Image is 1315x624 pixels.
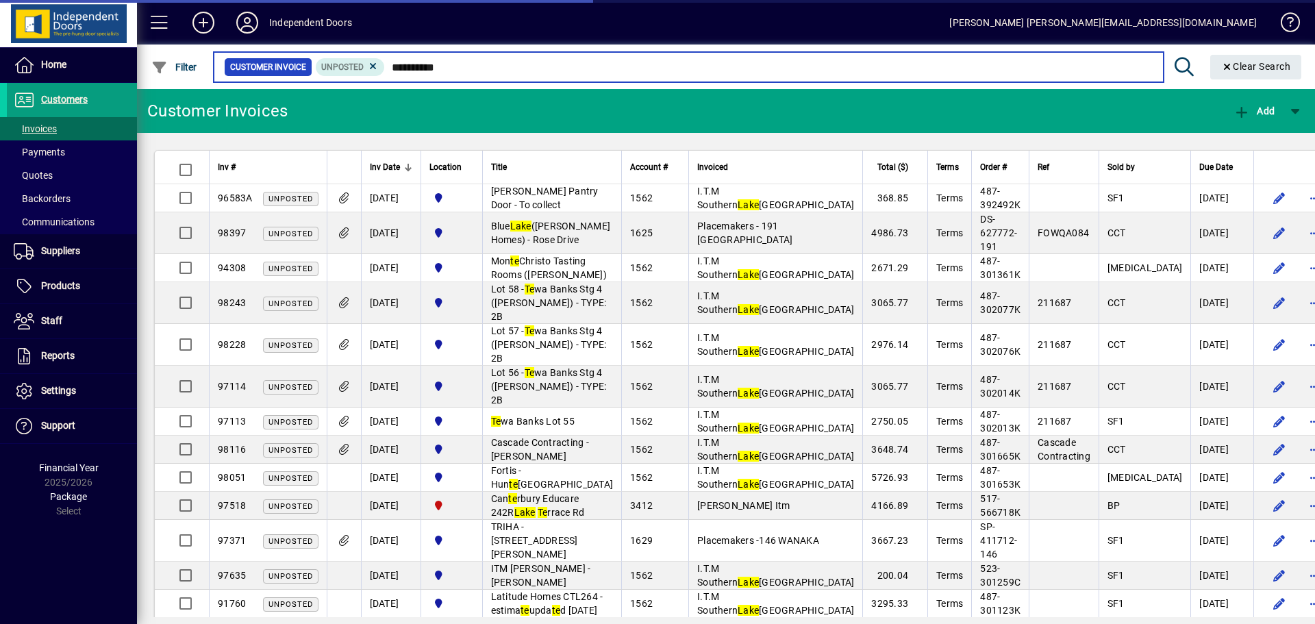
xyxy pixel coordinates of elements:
span: Unposted [268,383,313,392]
em: Te [491,416,501,427]
button: Edit [1268,187,1290,209]
span: SF1 [1107,416,1125,427]
span: Filter [151,62,197,73]
em: Lake [738,451,759,462]
em: te [552,605,561,616]
td: [DATE] [361,590,421,618]
em: Lake [738,605,759,616]
button: Edit [1268,334,1290,355]
td: [DATE] [1190,436,1253,464]
span: Cromwell Central Otago [429,442,474,457]
span: 1562 [630,598,653,609]
span: 98243 [218,297,246,308]
span: Unposted [268,502,313,511]
span: 487-301653K [980,465,1020,490]
div: Inv Date [370,160,412,175]
span: TRIHA - [STREET_ADDRESS][PERSON_NAME] [491,521,578,560]
em: te [509,479,518,490]
em: Lake [738,199,759,210]
button: Edit [1268,466,1290,488]
em: te [508,493,517,504]
td: 3667.23 [862,520,927,562]
button: Edit [1268,592,1290,614]
td: [DATE] [361,366,421,408]
span: Location [429,160,462,175]
a: Knowledge Base [1270,3,1298,47]
span: Can rbury Educare 242R rrace Rd [491,493,585,518]
span: Cromwell Central Otago [429,533,474,548]
span: CCT [1107,381,1126,392]
div: Customer Invoices [147,100,288,122]
span: Clear Search [1221,61,1291,72]
span: Unposted [268,474,313,483]
span: CCT [1107,339,1126,350]
span: Cromwell Central Otago [429,568,474,583]
span: CCT [1107,297,1126,308]
span: 1562 [630,416,653,427]
span: Cromwell Central Otago [429,470,474,485]
td: [DATE] [1190,366,1253,408]
span: I.T.M Southern [GEOGRAPHIC_DATA] [697,374,854,399]
span: Backorders [14,193,71,204]
span: I.T.M Southern [GEOGRAPHIC_DATA] [697,255,854,280]
td: [DATE] [361,324,421,366]
em: Lake [738,577,759,588]
span: BP [1107,500,1120,511]
div: Invoiced [697,160,854,175]
span: 1562 [630,381,653,392]
span: 1562 [630,444,653,455]
td: [DATE] [1190,184,1253,212]
span: 487-302076K [980,332,1020,357]
span: Cromwell Central Otago [429,190,474,205]
span: 97518 [218,500,246,511]
td: 200.04 [862,562,927,590]
span: SF1 [1107,570,1125,581]
span: SF1 [1107,535,1125,546]
a: Payments [7,140,137,164]
span: [MEDICAL_DATA] [1107,262,1183,273]
span: Unposted [321,62,364,72]
span: Payments [14,147,65,158]
button: Add [181,10,225,35]
div: Total ($) [871,160,920,175]
span: Cromwell Central Otago [429,260,474,275]
td: 2976.14 [862,324,927,366]
td: [DATE] [361,492,421,520]
td: [DATE] [1190,590,1253,618]
td: [DATE] [1190,254,1253,282]
td: [DATE] [1190,562,1253,590]
span: [PERSON_NAME] Pantry Door - To collect [491,186,599,210]
span: CCT [1107,444,1126,455]
div: Account # [630,160,680,175]
span: SF1 [1107,598,1125,609]
td: [DATE] [1190,408,1253,436]
span: Cromwell Central Otago [429,379,474,394]
button: Edit [1268,438,1290,460]
span: 211687 [1038,381,1072,392]
span: Unposted [268,299,313,308]
span: Fortis - Hun [GEOGRAPHIC_DATA] [491,465,614,490]
span: CCT [1107,227,1126,238]
td: 4166.89 [862,492,927,520]
td: 3065.77 [862,366,927,408]
span: Communications [14,216,95,227]
span: 97114 [218,381,246,392]
span: Cascade Contracting - [PERSON_NAME] [491,437,589,462]
td: [DATE] [1190,324,1253,366]
span: Unposted [268,195,313,203]
span: I.T.M Southern [GEOGRAPHIC_DATA] [697,409,854,434]
span: Cromwell Central Otago [429,337,474,352]
span: 1562 [630,297,653,308]
td: 3648.74 [862,436,927,464]
td: [DATE] [361,436,421,464]
span: Staff [41,315,62,326]
em: Lake [738,479,759,490]
td: 2671.29 [862,254,927,282]
div: Independent Doors [269,12,352,34]
em: Lake [738,304,759,315]
span: Customer Invoice [230,60,306,74]
span: Terms [936,381,963,392]
td: [DATE] [1190,464,1253,492]
em: Lake [738,269,759,280]
a: Backorders [7,187,137,210]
